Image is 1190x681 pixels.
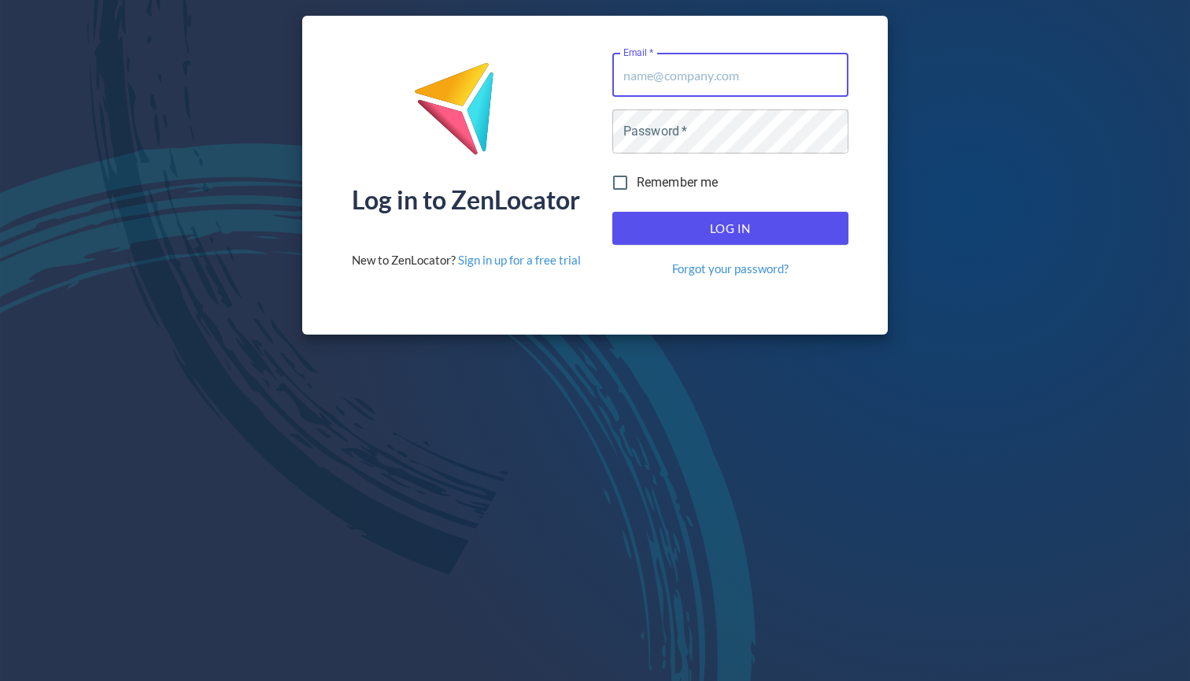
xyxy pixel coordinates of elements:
button: Log In [612,212,848,245]
div: New to ZenLocator? [352,252,581,268]
span: Remember me [637,173,719,192]
input: name@company.com [612,53,848,97]
img: ZenLocator [413,61,519,168]
div: Log in to ZenLocator [352,187,580,213]
a: Sign in up for a free trial [458,253,581,267]
a: Forgot your password? [672,261,789,277]
span: Log In [630,218,831,239]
